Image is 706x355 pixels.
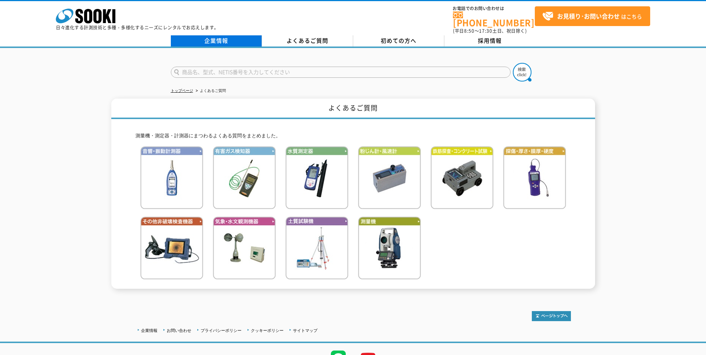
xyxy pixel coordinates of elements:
h1: よくあるご質問 [111,99,595,119]
img: 音響・振動計測器 [140,146,203,209]
img: 有害ガス検知器 [213,146,276,209]
a: トップページ [171,89,193,93]
a: サイトマップ [293,328,317,333]
img: btn_search.png [513,63,531,81]
img: 探傷・厚さ・膜厚・硬度 [503,146,566,209]
span: はこちら [542,11,642,22]
strong: お見積り･お問い合わせ [557,12,620,20]
img: 鉄筋検査・コンクリート試験 [431,146,493,209]
a: [PHONE_NUMBER] [453,12,535,27]
img: 測量機 [358,217,421,279]
a: 初めての方へ [353,35,444,47]
img: 気象・水文観測機器 [213,217,276,279]
img: その他非破壊検査機器 [140,217,203,279]
span: 17:30 [479,28,492,34]
img: トップページへ [532,311,571,321]
span: (平日 ～ 土日、祝日除く) [453,28,527,34]
img: 粉じん計・風速計 [358,146,421,209]
a: プライバシーポリシー [201,328,242,333]
span: お電話でのお問い合わせは [453,6,535,11]
p: 日々進化する計測技術と多種・多様化するニーズにレンタルでお応えします。 [56,25,219,30]
a: お問い合わせ [167,328,191,333]
img: 土質試験機 [285,217,348,279]
span: 初めての方へ [381,36,416,45]
img: 水質測定器 [285,146,348,209]
span: 8:50 [464,28,475,34]
a: 企業情報 [171,35,262,47]
p: 測量機・測定器・計測器にまつわるよくある質問をまとめました。 [135,132,571,140]
input: 商品名、型式、NETIS番号を入力してください [171,67,511,78]
a: お見積り･お問い合わせはこちら [535,6,650,26]
li: よくあるご質問 [194,87,226,95]
a: 採用情報 [444,35,536,47]
a: クッキーポリシー [251,328,284,333]
a: 企業情報 [141,328,157,333]
a: よくあるご質問 [262,35,353,47]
